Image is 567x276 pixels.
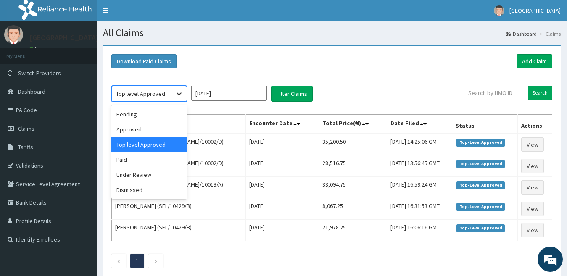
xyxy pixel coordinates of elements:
div: Approved [111,122,187,137]
input: Select Month and Year [191,86,267,101]
td: 28,516.75 [319,155,387,177]
span: Top-Level Approved [456,160,505,168]
th: Date Filed [387,115,452,134]
th: Status [452,115,517,134]
img: User Image [4,25,23,44]
td: 21,978.25 [319,220,387,241]
span: [GEOGRAPHIC_DATA] [509,7,561,14]
a: View [521,180,544,195]
h1: All Claims [103,27,561,38]
a: Next page [154,257,158,265]
td: [DATE] 14:25:06 GMT [387,134,452,155]
td: [DATE] 16:06:16 GMT [387,220,452,241]
td: [DATE] 16:31:53 GMT [387,198,452,220]
a: View [521,202,544,216]
a: Dashboard [506,30,537,37]
div: Top level Approved [111,137,187,152]
td: 35,200.50 [319,134,387,155]
td: [DATE] 13:56:45 GMT [387,155,452,177]
td: [DATE] [246,134,319,155]
span: Claims [18,125,34,132]
p: [GEOGRAPHIC_DATA] [29,34,99,42]
span: We're online! [49,84,116,168]
div: Under Review [111,167,187,182]
input: Search [528,86,552,100]
td: 33,094.75 [319,177,387,198]
div: Dismissed [111,182,187,197]
a: Page 1 is your current page [136,257,139,265]
td: [DATE] [246,220,319,241]
span: Top-Level Approved [456,203,505,210]
button: Filter Claims [271,86,313,102]
a: Previous page [117,257,121,265]
button: Download Paid Claims [111,54,177,68]
td: [DATE] [246,198,319,220]
th: Encounter Date [246,115,319,134]
span: Switch Providers [18,69,61,77]
img: d_794563401_company_1708531726252_794563401 [16,42,34,63]
textarea: Type your message and hit 'Enter' [4,185,160,215]
a: View [521,159,544,173]
td: [PERSON_NAME] (SFL/10429/B) [112,198,246,220]
div: Paid [111,152,187,167]
span: Dashboard [18,88,45,95]
a: View [521,137,544,152]
div: Pending [111,107,187,122]
td: 8,067.25 [319,198,387,220]
th: Total Price(₦) [319,115,387,134]
span: Top-Level Approved [456,181,505,189]
a: Online [29,46,50,52]
a: View [521,223,544,237]
input: Search by HMO ID [463,86,525,100]
li: Claims [538,30,561,37]
img: User Image [494,5,504,16]
a: Add Claim [517,54,552,68]
span: Top-Level Approved [456,139,505,146]
span: Top-Level Approved [456,224,505,232]
span: Tariffs [18,143,33,151]
td: [DATE] [246,155,319,177]
td: [PERSON_NAME] (SFL/10429/B) [112,220,246,241]
td: [DATE] 16:59:24 GMT [387,177,452,198]
td: [DATE] [246,177,319,198]
div: Chat with us now [44,47,141,58]
th: Actions [517,115,552,134]
div: Minimize live chat window [138,4,158,24]
div: Top level Approved [116,89,165,98]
